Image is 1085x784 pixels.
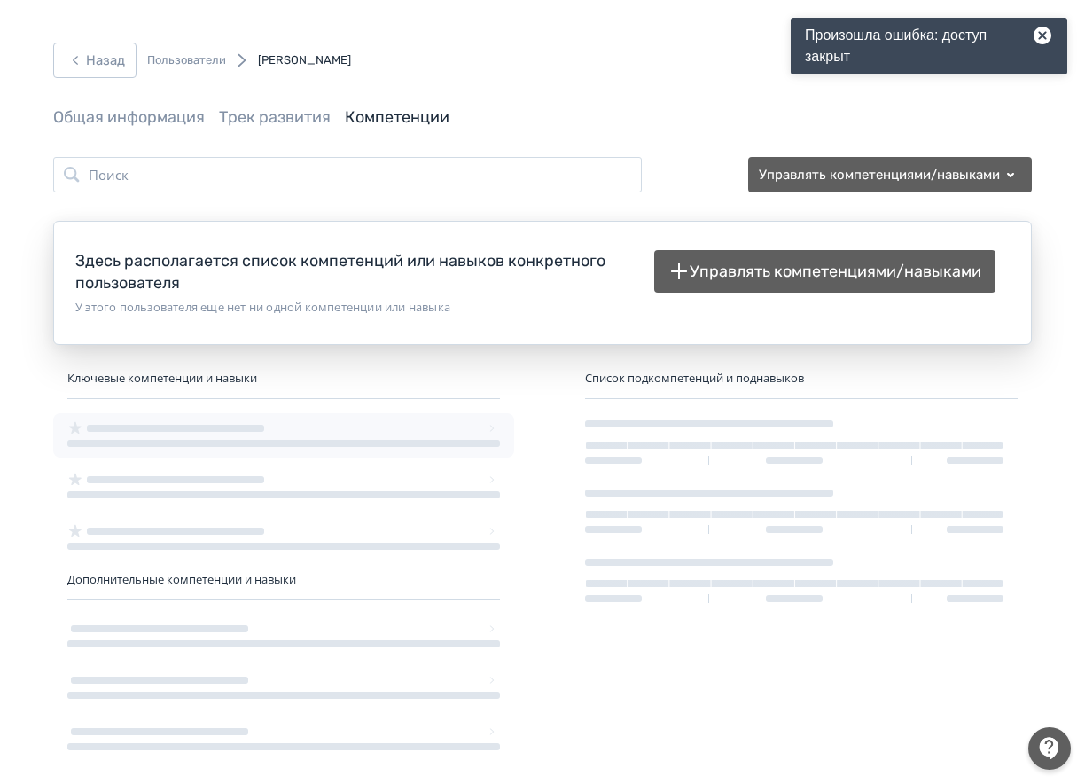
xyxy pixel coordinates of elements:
[67,359,500,399] h3: Ключевые компетенции и навыки
[67,561,500,600] h3: Дополнительные компетенции и навыки
[791,18,1067,74] div: Произошла ошибка: доступ закрыт
[147,51,226,69] a: Пользователи
[654,250,995,293] button: Управлять компетенциями/навыками
[345,107,449,127] a: Компетенции
[53,107,205,127] a: Общая информация
[53,43,137,78] button: Назад
[748,157,1032,192] button: Управлять компетенциями/навыками
[75,250,654,294] div: Здесь располагается список компетенций или навыков конкретного пользователя
[219,107,331,127] a: Трек развития
[75,299,654,317] div: У этого пользователя еще нет ни одной компетенции или навыка
[258,53,351,67] span: [PERSON_NAME]
[585,359,1018,399] h3: Список подкомпетенций и поднавыков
